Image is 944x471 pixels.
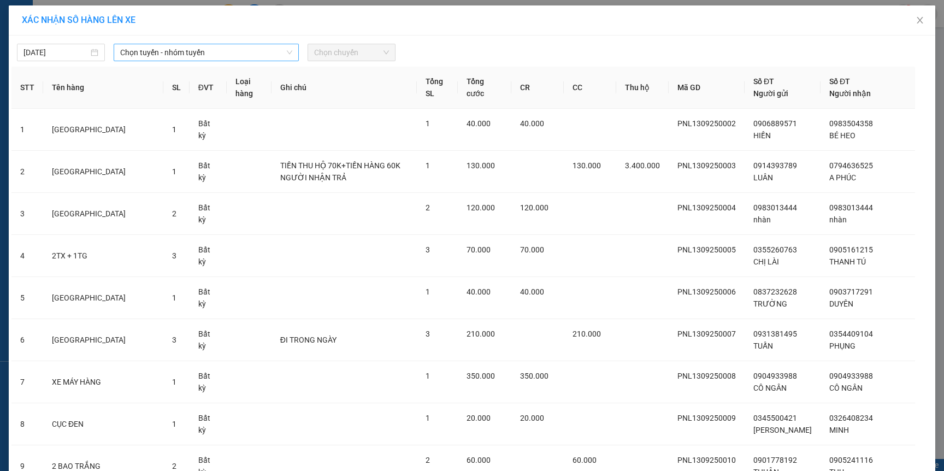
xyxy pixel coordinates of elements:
[573,456,597,464] span: 60.000
[172,462,176,470] span: 2
[753,89,788,98] span: Người gửi
[426,245,430,254] span: 3
[280,335,337,344] span: ĐI TRONG NGÀY
[829,299,853,308] span: DUYÊN
[190,277,227,319] td: Bất kỳ
[190,67,227,109] th: ĐVT
[272,67,417,109] th: Ghi chú
[829,161,873,170] span: 0794636525
[677,456,736,464] span: PNL1309250010
[88,16,123,86] b: BIÊN NHẬN GỬI HÀNG
[829,245,873,254] span: 0905161215
[829,131,855,140] span: BÉ HEO
[753,456,797,464] span: 0901778192
[22,15,135,25] span: XÁC NHẬN SỐ HÀNG LÊN XE
[11,403,43,445] td: 8
[677,372,736,380] span: PNL1309250008
[426,203,430,212] span: 2
[467,372,495,380] span: 350.000
[829,173,856,182] span: A PHÚC
[753,245,797,254] span: 0355260763
[905,5,935,36] button: Close
[753,173,773,182] span: LUÂN
[753,299,787,308] span: TRƯỜNG
[426,372,430,380] span: 1
[286,49,293,56] span: down
[172,125,176,134] span: 1
[520,287,544,296] span: 40.000
[11,235,43,277] td: 4
[520,245,544,254] span: 70.000
[125,42,183,50] b: [DOMAIN_NAME]
[43,109,163,151] td: [GEOGRAPHIC_DATA]
[172,209,176,218] span: 2
[43,193,163,235] td: [GEOGRAPHIC_DATA]
[753,257,779,266] span: CHỊ LÀI
[677,203,736,212] span: PNL1309250004
[172,420,176,428] span: 1
[829,77,850,86] span: Số ĐT
[520,119,544,128] span: 40.000
[120,44,292,61] span: Chọn tuyến - nhóm tuyến
[829,329,873,338] span: 0354409104
[829,203,873,212] span: 0983013444
[280,161,400,182] span: TIỀN THU HỘ 70K+TIỀN HÀNG 60K NGƯỜI NHẬN TRẢ
[11,109,43,151] td: 1
[417,67,458,109] th: Tổng SL
[677,329,736,338] span: PNL1309250007
[677,287,736,296] span: PNL1309250006
[172,335,176,344] span: 3
[564,67,616,109] th: CC
[190,319,227,361] td: Bất kỳ
[190,235,227,277] td: Bất kỳ
[467,119,491,128] span: 40.000
[227,67,272,109] th: Loại hàng
[426,456,430,464] span: 2
[467,329,495,338] span: 210.000
[426,329,430,338] span: 3
[677,161,736,170] span: PNL1309250003
[829,287,873,296] span: 0903717291
[829,384,863,392] span: CÔ NGÂN
[172,167,176,176] span: 1
[753,203,797,212] span: 0983013444
[426,414,430,422] span: 1
[753,287,797,296] span: 0837232628
[677,414,736,422] span: PNL1309250009
[753,384,787,392] span: CÔ NGÂN
[520,414,544,422] span: 20.000
[753,372,797,380] span: 0904933988
[43,361,163,403] td: XE MÁY HÀNG
[829,456,873,464] span: 0905241116
[829,342,855,350] span: PHỤNG
[467,456,491,464] span: 60.000
[753,215,771,224] span: nhàn
[829,257,866,266] span: THANH TÚ
[753,426,812,434] span: [PERSON_NAME]
[467,161,495,170] span: 130.000
[11,193,43,235] td: 3
[467,203,495,212] span: 120.000
[43,277,163,319] td: [GEOGRAPHIC_DATA]
[573,161,601,170] span: 130.000
[11,151,43,193] td: 2
[829,215,847,224] span: nhàn
[190,109,227,151] td: Bất kỳ
[43,67,163,109] th: Tên hàng
[829,119,873,128] span: 0983504358
[125,52,183,66] li: (c) 2017
[669,67,745,109] th: Mã GD
[753,329,797,338] span: 0931381495
[43,235,163,277] td: 2TX + 1TG
[151,14,178,40] img: logo.jpg
[677,119,736,128] span: PNL1309250002
[11,67,43,109] th: STT
[753,77,774,86] span: Số ĐT
[43,319,163,361] td: [GEOGRAPHIC_DATA]
[467,245,491,254] span: 70.000
[467,287,491,296] span: 40.000
[829,372,873,380] span: 0904933988
[753,414,797,422] span: 0345500421
[520,203,548,212] span: 120.000
[467,414,491,422] span: 20.000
